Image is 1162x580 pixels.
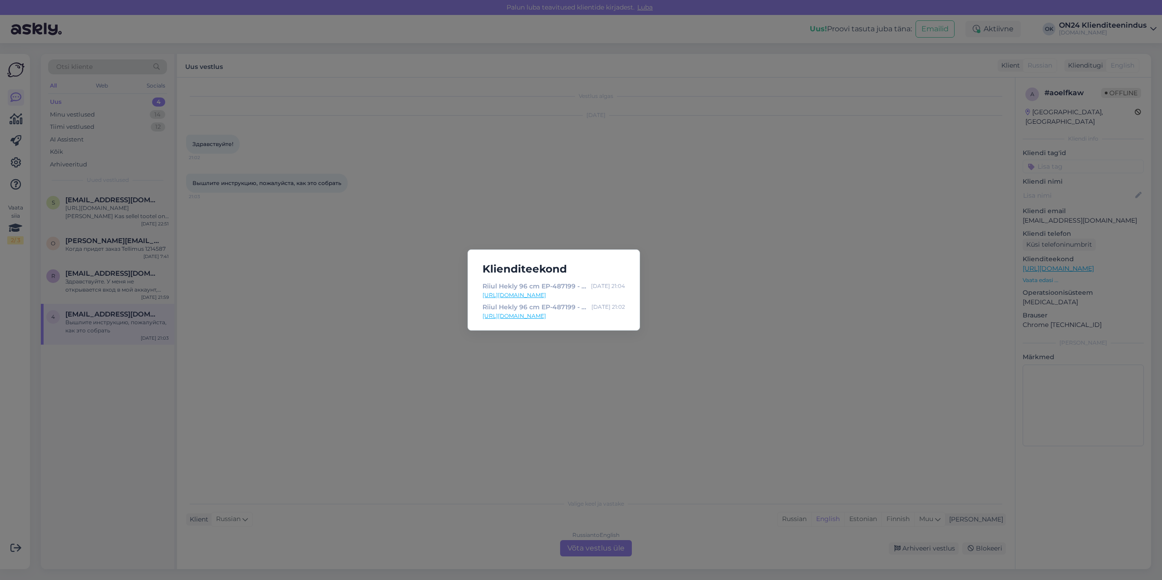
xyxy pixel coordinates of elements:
h5: Klienditeekond [475,261,632,278]
div: [DATE] 21:04 [591,281,625,291]
div: Riiul Hekly 96 cm EP-487199 - [DOMAIN_NAME] Sisustuskaubamaja [483,302,588,312]
div: [DATE] 21:02 [591,302,625,312]
a: [URL][DOMAIN_NAME] [483,312,625,320]
div: Riiul Hekly 96 cm EP-487199 - [DOMAIN_NAME] Sisustuskaubamaja [483,281,587,291]
a: [URL][DOMAIN_NAME] [483,291,625,299]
